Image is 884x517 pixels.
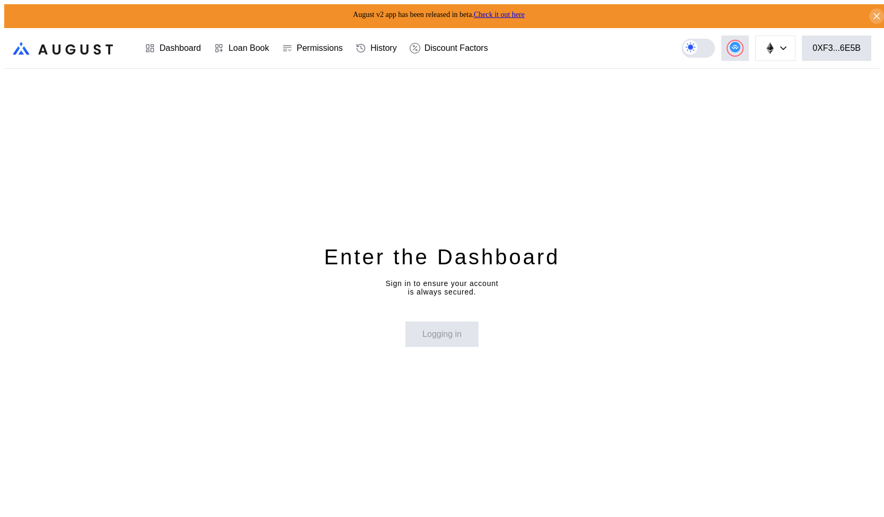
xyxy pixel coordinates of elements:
div: Dashboard [160,43,201,53]
a: Permissions [276,29,349,68]
div: Permissions [297,43,343,53]
button: chain logo [755,35,795,61]
a: Discount Factors [403,29,494,68]
button: Logging in [405,322,479,347]
a: Check it out here [474,11,525,19]
img: chain logo [764,42,776,54]
a: History [349,29,403,68]
div: Enter the Dashboard [324,243,560,271]
div: History [370,43,397,53]
span: August v2 app has been released in beta. [353,11,525,19]
a: Loan Book [207,29,276,68]
button: 0XF3...6E5B [802,35,871,61]
div: Sign in to ensure your account is always secured. [385,279,498,296]
a: Dashboard [138,29,207,68]
div: Discount Factors [425,43,488,53]
div: Loan Book [228,43,269,53]
div: 0XF3...6E5B [812,43,861,53]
